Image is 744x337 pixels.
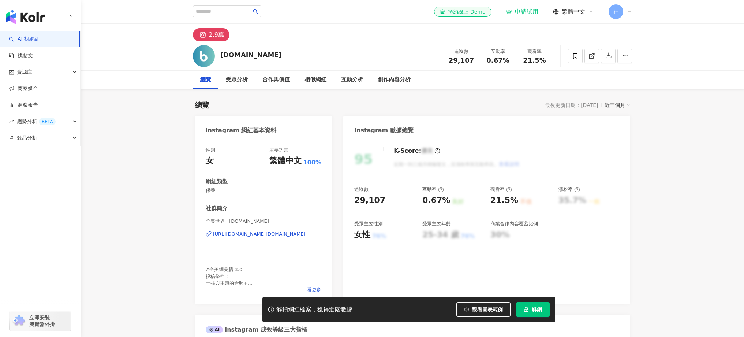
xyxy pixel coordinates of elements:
[206,155,214,167] div: 女
[12,315,26,327] img: chrome extension
[307,286,321,293] span: 看更多
[545,102,598,108] div: 最後更新日期：[DATE]
[521,48,549,55] div: 觀看率
[193,45,215,67] img: KOL Avatar
[9,119,14,124] span: rise
[17,130,37,146] span: 競品分析
[486,57,509,64] span: 0.67%
[206,178,228,185] div: 網紅類型
[9,36,40,43] a: searchAI 找網紅
[354,126,414,134] div: Instagram 數據總覽
[422,195,450,206] div: 0.67%
[304,75,326,84] div: 相似網紅
[394,147,440,155] div: K-Score :
[484,48,512,55] div: 互動率
[523,57,546,64] span: 21.5%
[524,307,529,312] span: lock
[9,101,38,109] a: 洞察報告
[354,221,383,227] div: 受眾主要性別
[17,113,56,130] span: 趨勢分析
[605,100,630,110] div: 近三個月
[449,56,474,64] span: 29,107
[226,75,248,84] div: 受眾分析
[9,85,38,92] a: 商案媒合
[206,231,322,237] a: [URL][DOMAIN_NAME][DOMAIN_NAME]
[206,187,322,194] span: 保養
[253,9,258,14] span: search
[456,302,511,317] button: 觀看圖表範例
[448,48,475,55] div: 追蹤數
[195,100,209,110] div: 總覽
[434,7,491,17] a: 預約線上 Demo
[472,307,503,312] span: 觀看圖表範例
[10,311,71,331] a: chrome extension立即安裝 瀏覽器外掛
[200,75,211,84] div: 總覽
[206,326,223,333] div: AI
[341,75,363,84] div: 互動分析
[262,75,290,84] div: 合作與價值
[39,118,56,125] div: BETA
[206,267,304,332] span: #全美網美牆 3.0 投稿條件： 一張與主題的合照+ 一部至少15秒影音內容 》保養程序 或 產品介紹 並TAG @[DOMAIN_NAME] 及 #365bwlday 上榜即可得BWL生活萬用...
[422,186,444,193] div: 互動率
[17,64,32,80] span: 資源庫
[206,218,322,225] span: 全美世界 | [DOMAIN_NAME]
[354,195,385,206] div: 29,107
[354,186,369,193] div: 追蹤數
[29,314,55,327] span: 立即安裝 瀏覽器外掛
[206,126,277,134] div: Instagram 網紅基本資料
[303,159,321,167] span: 100%
[276,306,352,314] div: 解鎖網紅檔案，獲得進階數據
[516,302,550,317] button: 解鎖
[562,8,585,16] span: 繁體中文
[440,8,485,15] div: 預約線上 Demo
[490,221,538,227] div: 商業合作內容覆蓋比例
[558,186,580,193] div: 漲粉率
[6,10,45,24] img: logo
[206,326,307,334] div: Instagram 成效等級三大指標
[378,75,411,84] div: 創作內容分析
[206,205,228,212] div: 社群簡介
[269,147,288,153] div: 主要語言
[209,30,224,40] div: 2.9萬
[9,52,33,59] a: 找貼文
[354,229,370,241] div: 女性
[532,307,542,312] span: 解鎖
[193,28,229,41] button: 2.9萬
[220,50,282,59] div: [DOMAIN_NAME]
[613,8,618,16] span: 行
[269,155,302,167] div: 繁體中文
[213,231,306,237] div: [URL][DOMAIN_NAME][DOMAIN_NAME]
[506,8,538,15] a: 申請試用
[206,147,215,153] div: 性別
[422,221,451,227] div: 受眾主要年齡
[490,186,512,193] div: 觀看率
[490,195,518,206] div: 21.5%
